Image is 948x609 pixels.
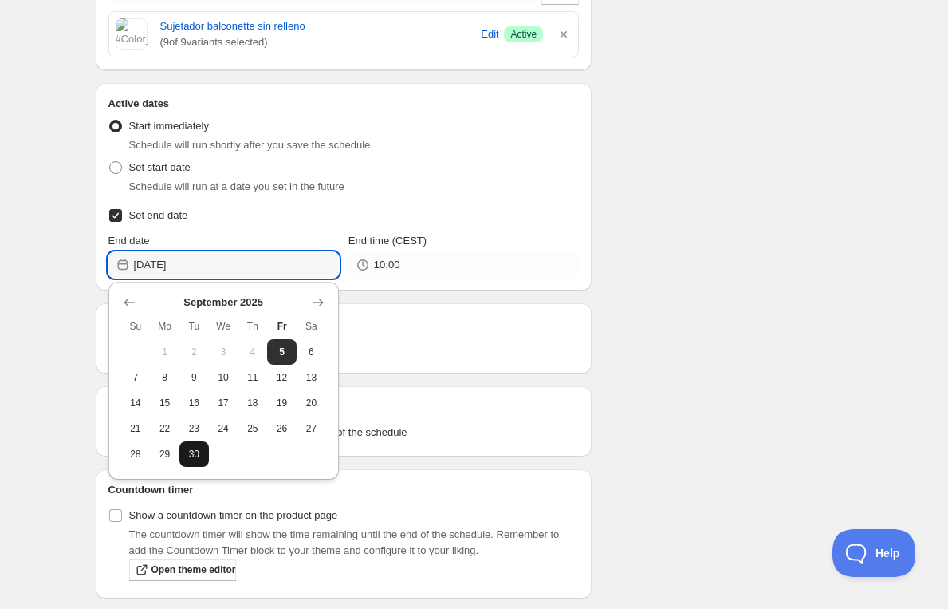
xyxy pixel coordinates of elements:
th: Saturday [297,314,326,339]
img: #Color_MARRÓN [116,18,148,50]
span: 24 [215,422,232,435]
span: 9 [186,371,203,384]
button: Monday September 22 2025 [150,416,179,441]
span: 25 [245,422,262,435]
span: 10 [215,371,232,384]
button: Wednesday September 3 2025 [209,339,238,365]
span: Active [510,28,537,41]
button: Show previous month, August 2025 [118,291,140,314]
span: Schedule will run at a date you set in the future [129,180,344,192]
button: Thursday September 11 2025 [238,365,268,390]
span: 11 [245,371,262,384]
button: Saturday September 13 2025 [297,365,326,390]
th: Sunday [121,314,151,339]
span: 6 [303,346,320,358]
span: Open theme editor [151,564,236,576]
span: 3 [215,346,232,358]
span: End date [108,235,150,247]
button: Sunday September 7 2025 [121,365,151,390]
span: 28 [128,448,144,461]
span: 27 [303,422,320,435]
span: 15 [156,397,173,409]
span: 7 [128,371,144,384]
button: Tuesday September 23 2025 [179,416,209,441]
th: Tuesday [179,314,209,339]
button: Tuesday September 16 2025 [179,390,209,416]
th: Wednesday [209,314,238,339]
p: The countdown timer will show the time remaining until the end of the schedule. Remember to add t... [129,527,580,559]
span: Su [128,320,144,333]
span: Show a countdown timer on the product page [129,509,338,521]
span: Set end date [129,209,188,221]
button: Monday September 8 2025 [150,365,179,390]
button: Monday September 15 2025 [150,390,179,416]
button: Sunday September 21 2025 [121,416,151,441]
span: Set start date [129,161,191,173]
span: 23 [186,422,203,435]
a: Sujetador balconette sin relleno [160,18,476,34]
span: 4 [245,346,262,358]
span: 17 [215,397,232,409]
button: Wednesday September 24 2025 [209,416,238,441]
button: Saturday September 27 2025 [297,416,326,441]
span: 29 [156,448,173,461]
button: Tuesday September 30 2025 [179,441,209,467]
h2: Active dates [108,96,580,112]
button: Monday September 29 2025 [150,441,179,467]
iframe: Toggle Customer Support [832,529,916,577]
span: 12 [273,371,290,384]
button: Thursday September 18 2025 [238,390,268,416]
button: Today Friday September 5 2025 [267,339,297,365]
span: 2 [186,346,203,358]
span: 19 [273,397,290,409]
button: Wednesday September 17 2025 [209,390,238,416]
span: 13 [303,371,320,384]
span: We [215,320,232,333]
button: Thursday September 25 2025 [238,416,268,441]
button: Show next month, October 2025 [307,291,329,314]
button: Wednesday September 10 2025 [209,365,238,390]
span: Edit [481,26,498,42]
button: Tuesday September 2 2025 [179,339,209,365]
span: 22 [156,422,173,435]
button: Saturday September 20 2025 [297,390,326,416]
span: 1 [156,346,173,358]
span: 20 [303,397,320,409]
button: Thursday September 4 2025 [238,339,268,365]
a: Open theme editor [129,559,236,581]
span: Th [245,320,262,333]
h2: Countdown timer [108,482,580,498]
button: Saturday September 6 2025 [297,339,326,365]
span: Mo [156,320,173,333]
button: Sunday September 28 2025 [121,441,151,467]
span: Fr [273,320,290,333]
span: Schedule will run shortly after you save the schedule [129,139,371,151]
button: Friday September 12 2025 [267,365,297,390]
span: 30 [186,448,203,461]
th: Friday [267,314,297,339]
span: 26 [273,422,290,435]
th: Monday [150,314,179,339]
span: ( 9 of 9 variants selected) [160,34,476,50]
button: Friday September 26 2025 [267,416,297,441]
span: 21 [128,422,144,435]
span: 18 [245,397,262,409]
span: End time (CEST) [348,235,427,247]
h2: Tags [108,399,580,415]
span: Start immediately [129,120,209,132]
button: Friday September 19 2025 [267,390,297,416]
h2: Repeating [108,316,580,332]
span: 16 [186,397,203,409]
button: Sunday September 14 2025 [121,390,151,416]
span: Sa [303,320,320,333]
span: 8 [156,371,173,384]
span: 5 [273,346,290,358]
th: Thursday [238,314,268,339]
button: Tuesday September 9 2025 [179,365,209,390]
button: Edit [478,22,501,47]
button: Monday September 1 2025 [150,339,179,365]
span: Tu [186,320,203,333]
span: 14 [128,397,144,409]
